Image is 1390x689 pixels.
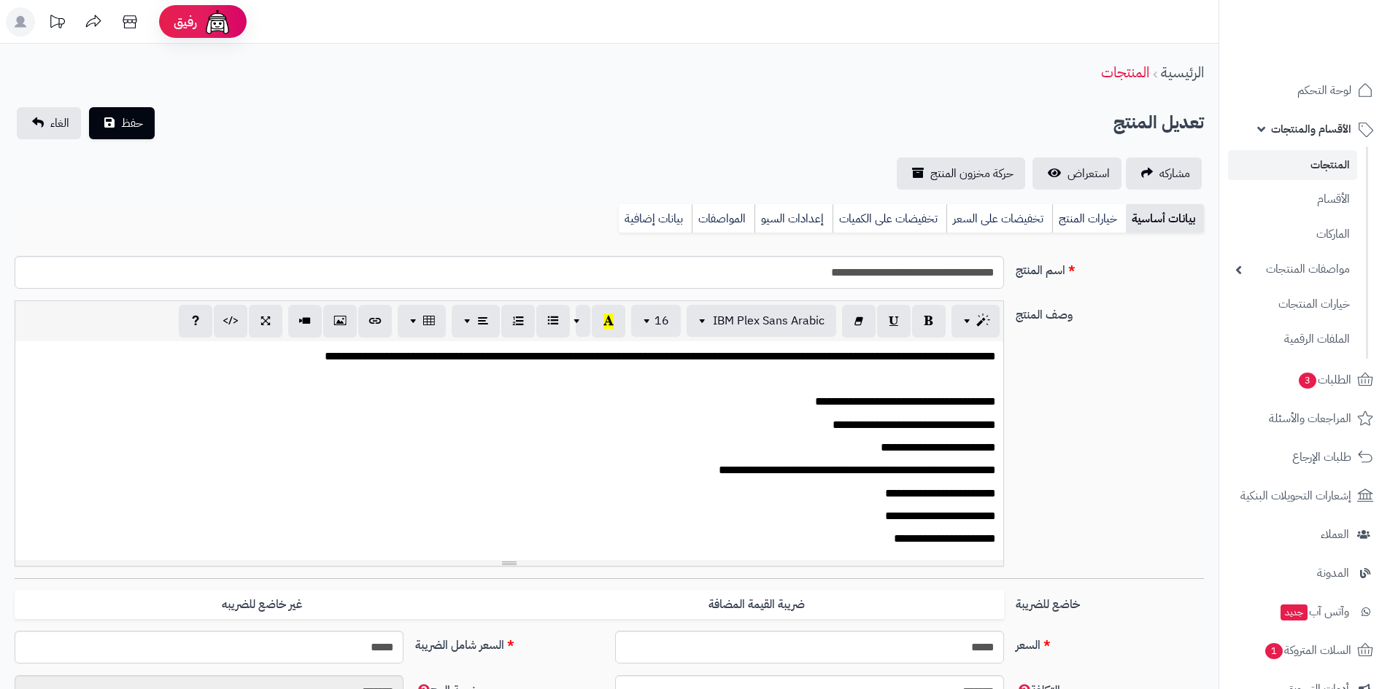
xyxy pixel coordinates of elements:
[1052,204,1126,233] a: خيارات المنتج
[1010,590,1210,613] label: خاضع للضريبة
[946,204,1052,233] a: تخفيضات على السعر
[713,312,825,330] span: IBM Plex Sans Arabic
[1228,401,1381,436] a: المراجعات والأسئلة
[619,204,692,233] a: بيانات إضافية
[17,107,81,139] a: الغاء
[1291,28,1376,59] img: logo-2.png
[1264,642,1283,659] span: 1
[15,590,509,620] label: غير خاضع للضريبه
[409,631,609,654] label: السعر شامل الضريبة
[1271,119,1351,139] span: الأقسام والمنتجات
[1240,486,1351,506] span: إشعارات التحويلات البنكية
[1279,602,1349,622] span: وآتس آب
[1228,517,1381,552] a: العملاء
[754,204,833,233] a: إعدادات السيو
[1321,524,1349,545] span: العملاء
[1264,640,1351,661] span: السلات المتروكة
[1281,604,1308,620] span: جديد
[692,204,754,233] a: المواصفات
[1317,563,1349,583] span: المدونة
[174,13,197,31] span: رفيق
[1228,184,1357,215] a: الأقسام
[89,107,155,139] button: حفظ
[833,204,946,233] a: تخفيضات على الكميات
[1228,73,1381,108] a: لوحة التحكم
[1010,256,1210,279] label: اسم المنتج
[39,7,75,40] a: تحديثات المنصة
[1126,204,1204,233] a: بيانات أساسية
[1126,157,1202,190] a: مشاركه
[1010,631,1210,654] label: السعر
[1228,289,1357,320] a: خيارات المنتجات
[897,157,1025,190] a: حركة مخزون المنتج
[1228,594,1381,629] a: وآتس آبجديد
[50,114,69,132] span: الغاء
[1228,219,1357,250] a: الماركات
[1067,165,1110,182] span: استعراض
[1161,61,1204,83] a: الرئيسية
[1010,300,1210,324] label: وصف المنتج
[1228,440,1381,475] a: طلبات الإرجاع
[1228,150,1357,180] a: المنتجات
[203,7,232,36] img: ai-face.png
[1297,80,1351,101] span: لوحة التحكم
[1292,447,1351,467] span: طلبات الإرجاع
[1228,324,1357,355] a: الملفات الرقمية
[687,305,836,337] button: IBM Plex Sans Arabic
[655,312,669,330] span: 16
[1113,108,1204,138] h2: تعديل المنتج
[1101,61,1149,83] a: المنتجات
[1298,372,1316,389] span: 3
[1297,370,1351,390] span: الطلبات
[1032,157,1121,190] a: استعراض
[631,305,681,337] button: 16
[1159,165,1190,182] span: مشاركه
[509,590,1004,620] label: ضريبة القيمة المضافة
[930,165,1013,182] span: حركة مخزون المنتج
[1228,254,1357,285] a: مواصفات المنتجات
[1228,478,1381,513] a: إشعارات التحويلات البنكية
[121,114,143,132] span: حفظ
[1269,408,1351,429] span: المراجعات والأسئلة
[1228,633,1381,668] a: السلات المتروكة1
[1228,362,1381,397] a: الطلبات3
[1228,556,1381,591] a: المدونة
